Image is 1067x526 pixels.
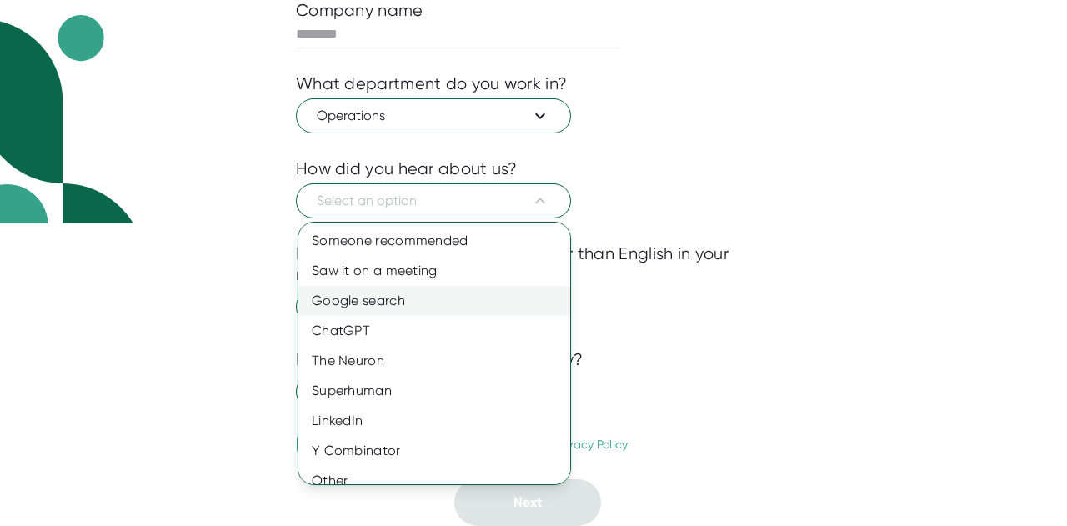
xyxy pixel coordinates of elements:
div: Saw it on a meeting [298,256,583,286]
div: Y Combinator [298,436,583,466]
div: Someone recommended [298,226,583,256]
div: LinkedIn [298,406,583,436]
div: Other [298,466,583,496]
div: The Neuron [298,346,583,376]
div: Superhuman [298,376,583,406]
div: ChatGPT [298,316,583,346]
div: Google search [298,286,583,316]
